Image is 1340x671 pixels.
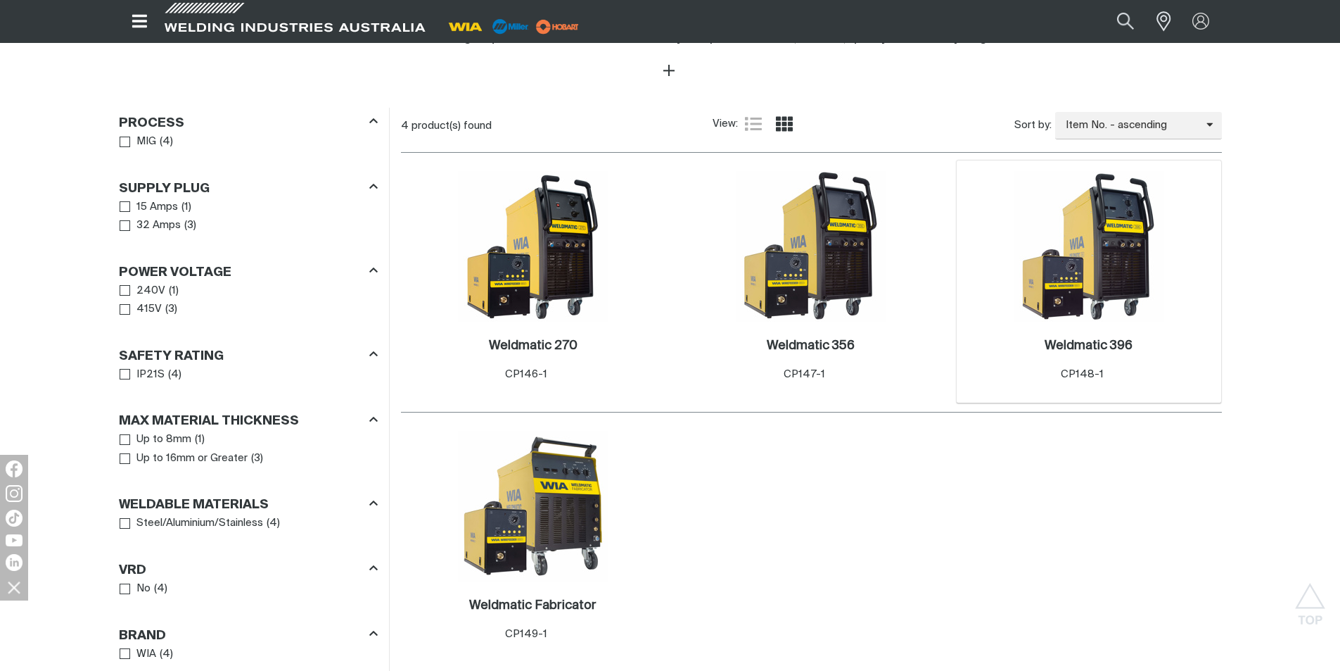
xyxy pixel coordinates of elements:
[120,514,264,533] a: Steel/Aluminium/Stainless
[401,119,713,133] div: 4
[267,515,280,532] span: ( 4 )
[119,265,231,281] h3: Power Voltage
[505,629,547,639] span: CP149-1
[154,581,167,597] span: ( 4 )
[119,563,146,579] h3: VRD
[1061,369,1104,380] span: CP148-1
[1045,338,1132,354] a: Weldmatic 396
[120,198,179,217] a: 15 Amps
[136,134,156,150] span: MIG
[169,283,179,299] span: ( 1 )
[251,451,263,467] span: ( 3 )
[1045,339,1132,352] h2: Weldmatic 396
[119,411,378,430] div: Max Material Thickness
[119,560,378,579] div: VRD
[1014,171,1164,322] img: Weldmatic 396
[120,365,377,384] ul: Safety Rating
[713,116,738,132] span: View:
[181,199,191,215] span: ( 1 )
[120,282,166,301] a: 240V
[136,367,165,383] span: IP21S
[532,21,583,32] a: miller
[6,485,23,502] img: Instagram
[532,16,583,37] img: miller
[120,216,181,235] a: 32 Amps
[6,460,23,477] img: Facebook
[119,628,166,644] h3: Brand
[136,581,151,597] span: No
[195,432,205,448] span: ( 1 )
[120,579,377,598] ul: VRD
[767,339,855,352] h2: Weldmatic 356
[119,495,378,514] div: Weldable Materials
[119,178,378,197] div: Supply Plug
[458,431,608,582] img: Weldmatic Fabricator
[136,451,248,467] span: Up to 16mm or Greater
[168,367,181,383] span: ( 4 )
[120,449,248,468] a: Up to 16mm or Greater
[469,599,596,612] h2: Weldmatic Fabricator
[767,338,855,354] a: Weldmatic 356
[119,115,184,132] h3: Process
[184,218,196,234] span: ( 3 )
[745,115,762,132] a: List view
[120,300,162,319] a: 415V
[120,430,377,468] ul: Max Material Thickness
[136,646,156,663] span: WIA
[119,262,378,281] div: Power Voltage
[119,497,269,513] h3: Weldable Materials
[401,108,1222,144] section: Product list controls
[119,625,378,644] div: Brand
[6,534,23,546] img: YouTube
[120,282,377,319] ul: Power Voltage
[136,218,181,234] span: 32 Amps
[160,134,173,150] span: ( 4 )
[736,171,886,322] img: Weldmatic 356
[120,132,157,151] a: MIG
[120,365,165,384] a: IP21S
[160,646,173,663] span: ( 4 )
[119,181,210,197] h3: Supply Plug
[6,510,23,527] img: TikTok
[136,199,178,215] span: 15 Amps
[120,514,377,533] ul: Weldable Materials
[505,369,547,380] span: CP146-1
[1294,583,1326,615] button: Scroll to top
[136,432,191,448] span: Up to 8mm
[1083,6,1149,37] input: Product name or item number...
[120,645,157,664] a: WIA
[1014,118,1052,134] span: Sort by:
[165,301,177,318] span: ( 3 )
[411,120,492,131] span: product(s) found
[136,515,263,532] span: Steel/Aluminium/Stainless
[489,339,578,352] h2: Weldmatic 270
[136,283,165,299] span: 240V
[469,598,596,614] a: Weldmatic Fabricator
[489,338,578,354] a: Weldmatic 270
[6,554,23,571] img: LinkedIn
[136,301,162,318] span: 415V
[120,579,151,598] a: No
[119,113,378,132] div: Process
[784,369,825,380] span: CP147-1
[119,346,378,365] div: Safety Rating
[458,171,608,322] img: Weldmatic 270
[120,198,377,235] ul: Supply Plug
[119,349,224,365] h3: Safety Rating
[119,413,299,429] h3: Max Material Thickness
[120,430,192,449] a: Up to 8mm
[1102,6,1149,37] button: Search products
[2,575,26,599] img: hide socials
[120,645,377,664] ul: Brand
[120,132,377,151] ul: Process
[1055,118,1206,134] span: Item No. - ascending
